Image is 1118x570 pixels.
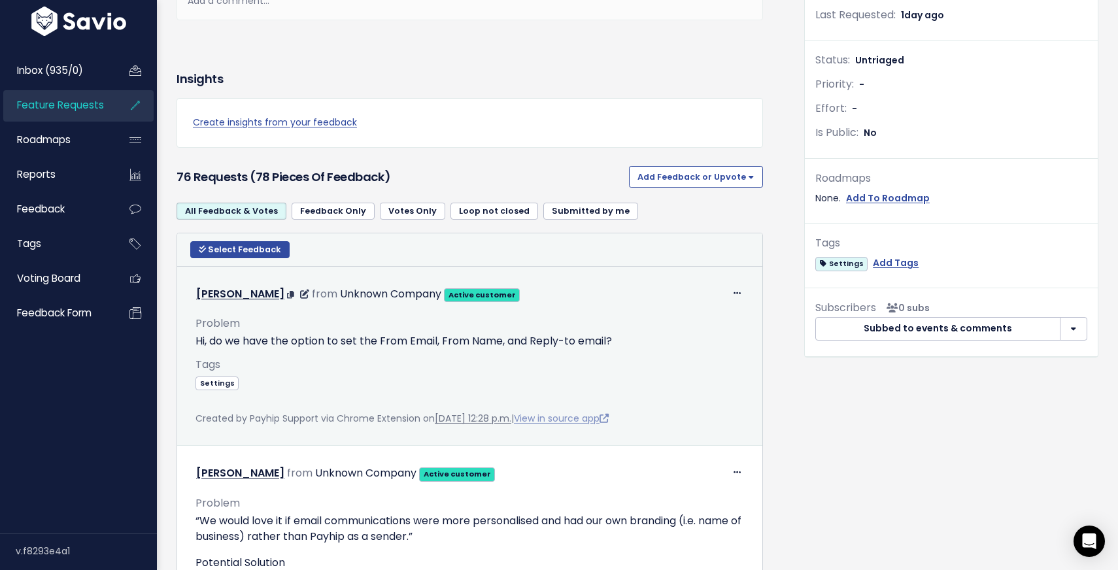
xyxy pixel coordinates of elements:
[17,167,56,181] span: Reports
[208,244,281,255] span: Select Feedback
[177,203,286,220] a: All Feedback & Votes
[435,412,511,425] a: [DATE] 12:28 p.m.
[287,291,294,299] i: Copy Email to clipboard
[17,306,92,320] span: Feedback form
[815,101,847,116] span: Effort:
[195,333,744,349] p: Hi, do we have the option to set the From Email, From Name, and Reply-to email?
[196,465,284,480] a: [PERSON_NAME]
[312,286,337,301] span: from
[514,412,609,425] a: View in source app
[17,271,80,285] span: Voting Board
[3,56,109,86] a: Inbox (935/0)
[17,133,71,146] span: Roadmaps
[287,465,313,480] span: from
[380,203,445,220] a: Votes Only
[3,229,109,259] a: Tags
[901,8,944,22] span: 1
[17,63,83,77] span: Inbox (935/0)
[815,255,868,271] a: Settings
[449,290,516,300] strong: Active customer
[815,190,1087,207] div: None.
[28,7,129,36] img: logo-white.9d6f32f41409.svg
[195,357,220,372] span: Tags
[3,263,109,293] a: Voting Board
[815,300,876,315] span: Subscribers
[193,114,747,131] a: Create insights from your feedback
[195,377,239,390] span: Settings
[852,102,857,115] span: -
[177,168,624,186] h3: 76 Requests (78 pieces of Feedback)
[3,194,109,224] a: Feedback
[3,298,109,328] a: Feedback form
[195,316,240,331] span: Problem
[195,495,240,511] span: Problem
[195,513,744,545] p: “We would love it if email communications were more personalised and had our own branding (i.e. n...
[815,7,896,22] span: Last Requested:
[855,54,904,67] span: Untriaged
[340,285,441,304] div: Unknown Company
[195,412,609,425] span: Created by Payhip Support via Chrome Extension on |
[196,286,284,301] a: [PERSON_NAME]
[17,98,104,112] span: Feature Requests
[315,464,416,483] div: Unknown Company
[3,159,109,190] a: Reports
[864,126,877,139] span: No
[859,78,864,91] span: -
[815,169,1087,188] div: Roadmaps
[16,534,157,568] div: v.f8293e4a1
[292,203,375,220] a: Feedback Only
[190,241,290,258] button: Select Feedback
[1074,526,1105,557] div: Open Intercom Messenger
[904,8,944,22] span: day ago
[815,234,1087,253] div: Tags
[815,317,1060,341] button: Subbed to events & comments
[543,203,638,220] a: Submitted by me
[881,301,930,314] span: <p><strong>Subscribers</strong><br><br> No subscribers yet<br> </p>
[873,255,919,271] a: Add Tags
[846,190,930,207] a: Add To Roadmap
[815,257,868,271] span: Settings
[815,76,854,92] span: Priority:
[195,376,239,389] a: Settings
[17,202,65,216] span: Feedback
[177,70,223,88] h3: Insights
[3,125,109,155] a: Roadmaps
[3,90,109,120] a: Feature Requests
[17,237,41,250] span: Tags
[424,469,491,479] strong: Active customer
[629,166,763,187] button: Add Feedback or Upvote
[815,125,858,140] span: Is Public:
[815,52,850,67] span: Status:
[450,203,538,220] a: Loop not closed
